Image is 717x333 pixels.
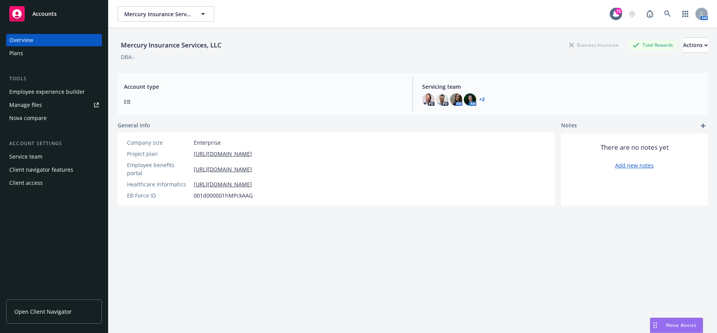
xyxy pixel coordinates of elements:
[422,83,702,91] span: Servicing team
[9,164,73,176] div: Client navigator features
[600,143,669,152] span: There are no notes yet
[6,3,102,25] a: Accounts
[6,177,102,189] a: Client access
[32,11,57,17] span: Accounts
[422,93,435,106] img: photo
[678,6,693,22] a: Switch app
[698,121,708,130] a: add
[561,121,577,130] span: Notes
[6,140,102,147] div: Account settings
[650,318,660,333] div: Drag to move
[127,161,191,177] div: Employee benefits portal
[124,98,403,106] span: EB
[194,150,252,158] a: [URL][DOMAIN_NAME]
[127,180,191,188] div: Healthcare Informatics
[6,75,102,83] div: Tools
[9,112,47,124] div: Nova compare
[194,165,252,173] a: [URL][DOMAIN_NAME]
[6,164,102,176] a: Client navigator features
[9,47,23,59] div: Plans
[9,150,42,163] div: Service team
[464,93,476,106] img: photo
[660,6,675,22] a: Search
[194,191,253,199] span: 001d000001hMPckAAG
[9,34,33,46] div: Overview
[9,86,85,98] div: Employee experience builder
[436,93,448,106] img: photo
[194,180,252,188] a: [URL][DOMAIN_NAME]
[6,99,102,111] a: Manage files
[683,38,708,52] div: Actions
[615,161,654,169] a: Add new notes
[127,150,191,158] div: Project plan
[629,40,677,50] div: Total Rewards
[118,6,214,22] button: Mercury Insurance Services, LLC
[565,40,622,50] div: Business Insurance
[615,8,622,15] div: 72
[683,37,708,53] button: Actions
[9,99,42,111] div: Manage files
[14,308,72,316] span: Open Client Navigator
[127,191,191,199] div: EB Force ID
[9,177,43,189] div: Client access
[624,6,640,22] a: Start snowing
[118,40,225,50] div: Mercury Insurance Services, LLC
[6,86,102,98] a: Employee experience builder
[124,83,403,91] span: Account type
[194,139,221,147] span: Enterprise
[642,6,658,22] a: Report a Bug
[121,53,135,61] div: DBA: -
[450,93,462,106] img: photo
[650,318,703,333] button: Nova Assist
[127,139,191,147] div: Company size
[6,47,102,59] a: Plans
[6,34,102,46] a: Overview
[6,112,102,124] a: Nova compare
[124,10,191,18] span: Mercury Insurance Services, LLC
[6,150,102,163] a: Service team
[118,121,150,129] span: General info
[479,97,485,102] a: +2
[666,322,697,328] span: Nova Assist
